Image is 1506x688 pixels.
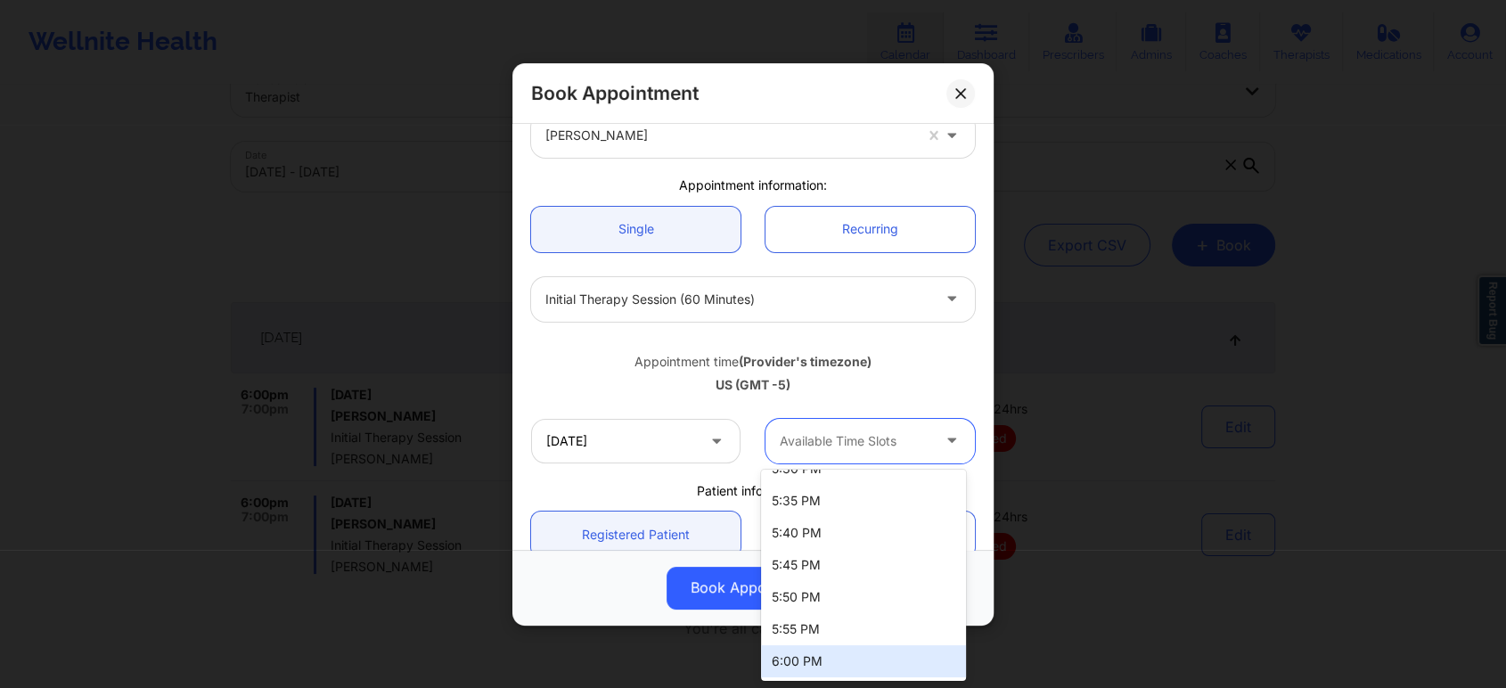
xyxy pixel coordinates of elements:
div: Initial Therapy Session (60 minutes) [545,276,930,321]
a: Single [531,206,741,251]
div: 6:00 PM [761,645,966,677]
div: [PERSON_NAME] [545,113,913,158]
a: Recurring [765,206,975,251]
a: Registered Patient [531,512,741,557]
div: 5:35 PM [761,485,966,517]
div: 5:45 PM [761,549,966,581]
input: MM/DD/YYYY [531,418,741,463]
div: 5:40 PM [761,517,966,549]
b: (Provider's timezone) [739,353,872,368]
div: Appointment time [531,352,975,370]
div: Appointment information: [519,176,987,194]
div: Patient information: [519,481,987,499]
div: 5:55 PM [761,613,966,645]
h2: Book Appointment [531,81,699,105]
button: Book Appointment [667,566,839,609]
div: 5:50 PM [761,581,966,613]
div: US (GMT -5) [531,376,975,394]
